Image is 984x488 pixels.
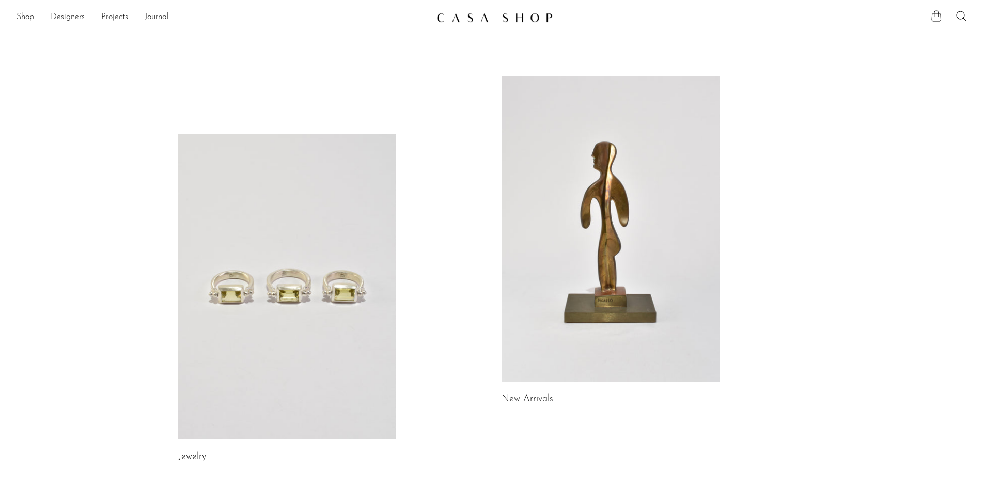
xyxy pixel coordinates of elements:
nav: Desktop navigation [17,9,428,26]
a: Designers [51,11,85,24]
a: New Arrivals [502,395,553,404]
ul: NEW HEADER MENU [17,9,428,26]
a: Jewelry [178,452,206,462]
a: Projects [101,11,128,24]
a: Shop [17,11,34,24]
a: Journal [145,11,169,24]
